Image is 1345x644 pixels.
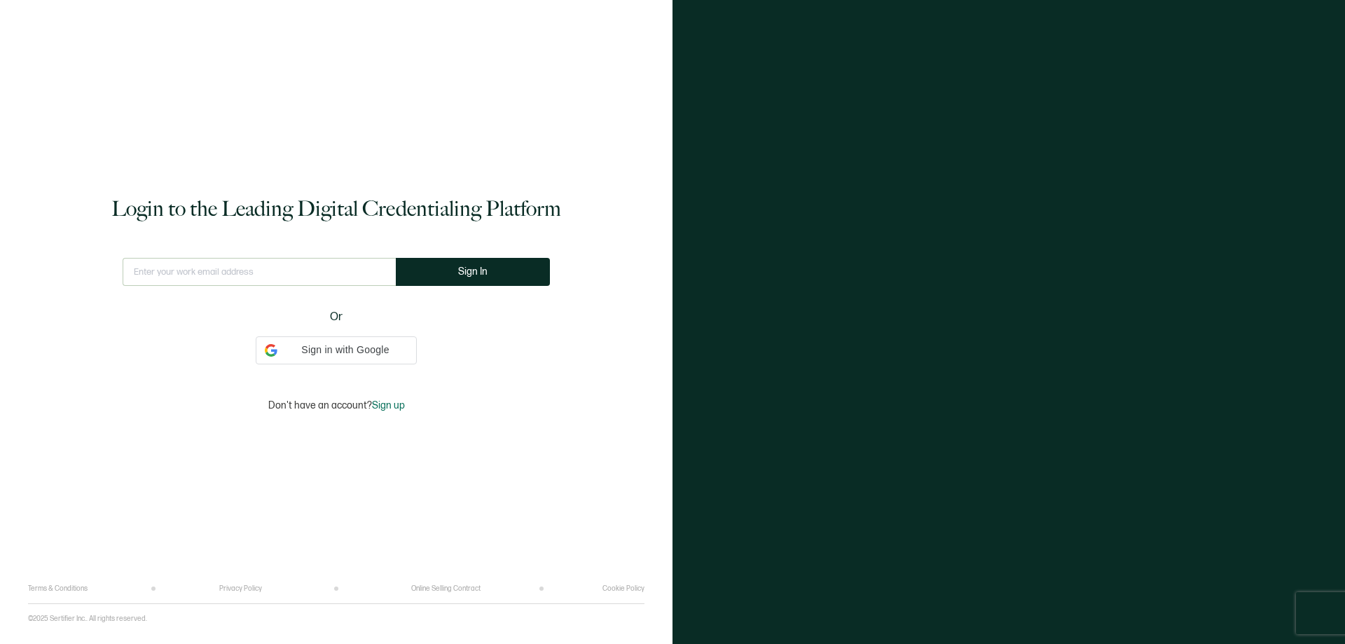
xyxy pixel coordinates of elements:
span: Sign up [372,399,405,411]
span: Sign in with Google [283,343,408,357]
a: Cookie Policy [602,584,644,593]
button: Sign In [396,258,550,286]
a: Online Selling Contract [411,584,481,593]
span: Sign In [458,266,488,277]
input: Enter your work email address [123,258,396,286]
p: ©2025 Sertifier Inc.. All rights reserved. [28,615,147,623]
p: Don't have an account? [268,399,405,411]
a: Privacy Policy [219,584,262,593]
h1: Login to the Leading Digital Credentialing Platform [111,195,561,223]
span: Or [330,308,343,326]
a: Terms & Conditions [28,584,88,593]
div: Sign in with Google [256,336,417,364]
